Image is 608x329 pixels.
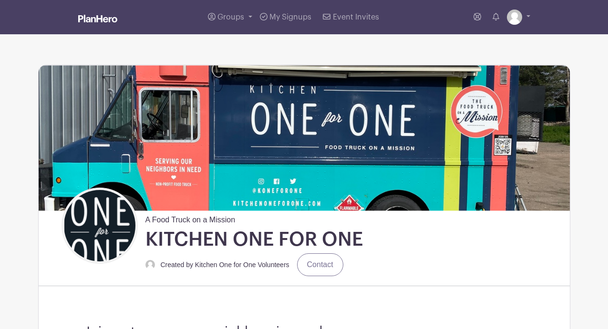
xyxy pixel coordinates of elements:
[333,13,379,21] span: Event Invites
[269,13,311,21] span: My Signups
[39,65,570,210] img: IMG_9124.jpeg
[217,13,244,21] span: Groups
[145,210,236,226] span: A Food Truck on a Mission
[507,10,522,25] img: default-ce2991bfa6775e67f084385cd625a349d9dcbb7a52a09fb2fda1e96e2d18dcdb.png
[64,190,135,261] img: Black%20Verticle%20KO4O%202.png
[78,15,117,22] img: logo_white-6c42ec7e38ccf1d336a20a19083b03d10ae64f83f12c07503d8b9e83406b4c7d.svg
[297,253,343,276] a: Contact
[145,260,155,269] img: default-ce2991bfa6775e67f084385cd625a349d9dcbb7a52a09fb2fda1e96e2d18dcdb.png
[161,261,289,269] small: Created by Kitchen One for One Volunteers
[145,228,363,251] h1: KITCHEN ONE FOR ONE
